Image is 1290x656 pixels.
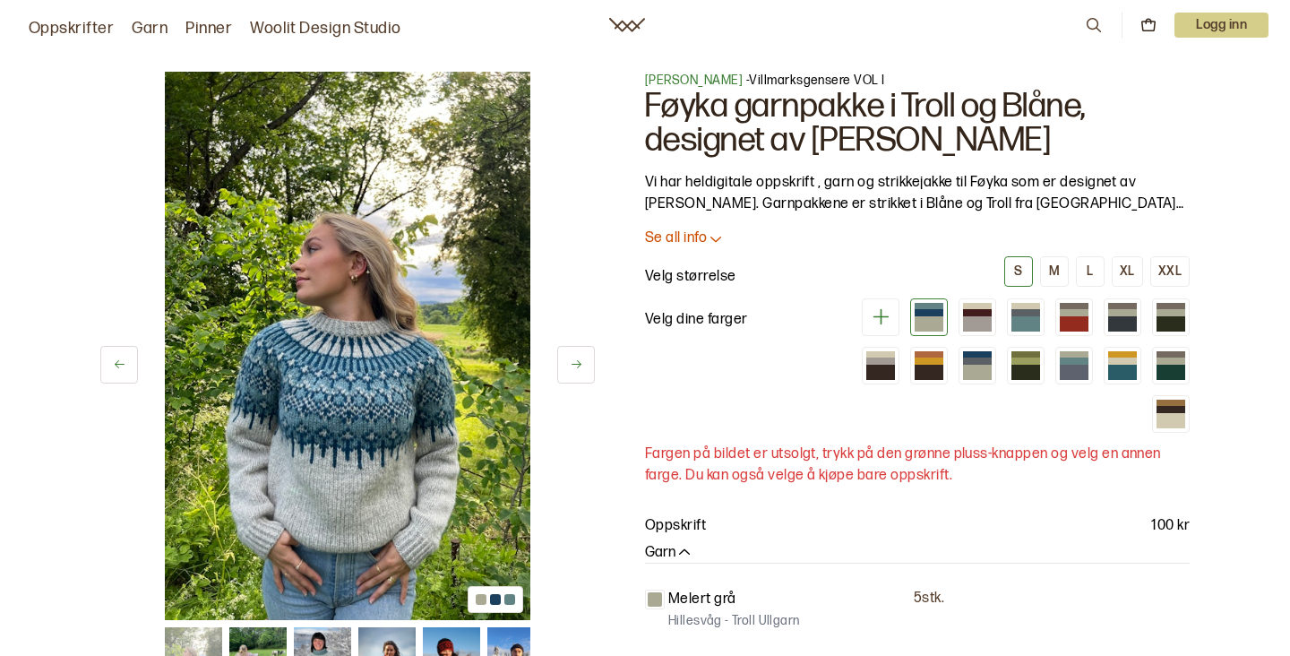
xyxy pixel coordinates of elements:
[1014,263,1022,280] div: S
[910,347,948,384] div: Brun og oransje (utsolgt)
[1087,263,1093,280] div: L
[1076,256,1105,287] button: L
[1007,298,1045,336] div: Turkis (utsolgt)
[250,16,401,41] a: Woolit Design Studio
[959,298,996,336] div: Lys brun melert Troll (utsolgt)
[1152,298,1190,336] div: Jaktgrønn Troll (utsolgt)
[185,16,232,41] a: Pinner
[645,229,1190,248] button: Se all info
[1004,256,1033,287] button: S
[29,16,114,41] a: Oppskrifter
[645,72,1190,90] p: - Villmarksgensere VOL I
[1104,298,1141,336] div: Koksgrå Troll (utsolgt)
[668,589,736,610] p: Melert grå
[645,172,1190,215] p: Vi har heldigitale oppskrift , garn og strikkejakke til Føyka som er designet av [PERSON_NAME]. G...
[668,612,800,630] p: Hillesvåg - Troll Ullgarn
[645,90,1190,158] h1: Føyka garnpakke i Troll og Blåne, designet av [PERSON_NAME]
[1152,395,1190,433] div: Ubleket hvit (utsolgt)
[1049,263,1060,280] div: M
[645,544,693,563] button: Garn
[1174,13,1268,38] button: User dropdown
[1158,263,1182,280] div: XXL
[1112,256,1143,287] button: XL
[645,309,748,331] p: Velg dine farger
[1040,256,1069,287] button: M
[645,229,707,248] p: Se all info
[914,590,944,609] p: 5 stk.
[165,72,530,620] img: Bilde av oppskrift
[645,515,706,537] p: Oppskrift
[1174,13,1268,38] p: Logg inn
[862,347,899,384] div: Brun og beige (utsolgt)
[645,444,1190,487] p: Fargen på bildet er utsolgt, trykk på den grønne pluss-knappen og velg en annen farge. Du kan ogs...
[1055,298,1093,336] div: Rød Blåne (utsolgt)
[1150,256,1190,287] button: XXL
[1120,263,1135,280] div: XL
[910,298,948,336] div: Grå og turkis (utsolgt)
[959,347,996,384] div: Grå og Petrol (utsolgt)
[645,266,736,288] p: Velg størrelse
[1055,347,1093,384] div: Blå (utsolgt)
[1007,347,1045,384] div: Jaktgrønn og Lime (utsolgt)
[609,18,645,32] a: Woolit
[1152,347,1190,384] div: Grønn og grå (utsolgt)
[645,73,743,88] a: [PERSON_NAME]
[1151,515,1190,537] p: 100 kr
[1104,347,1141,384] div: Turkis og oker (utsolgt)
[132,16,168,41] a: Garn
